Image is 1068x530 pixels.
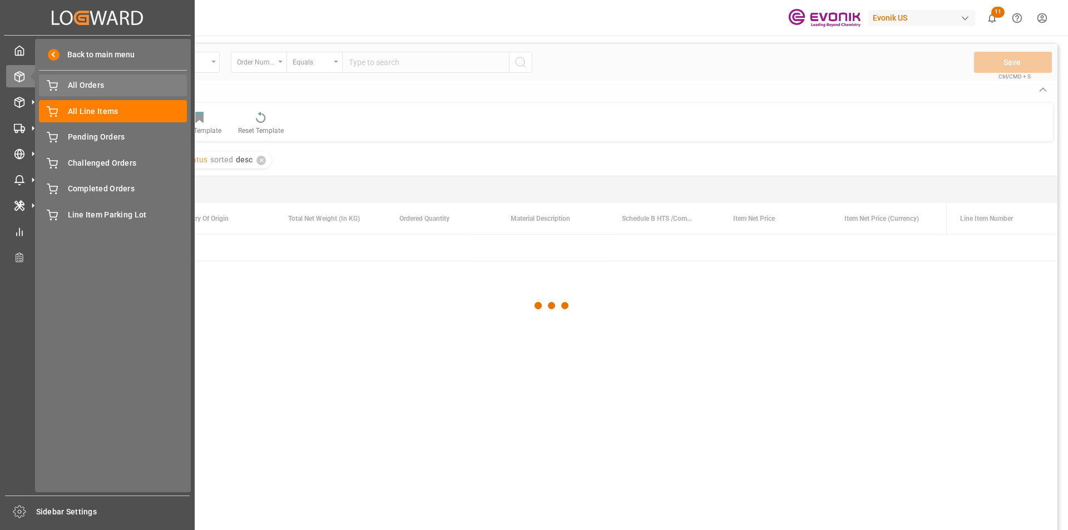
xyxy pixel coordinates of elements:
span: All Orders [68,80,187,91]
a: Pending Orders [39,126,187,148]
a: My Cockpit [6,39,189,61]
a: My Reports [6,220,189,242]
a: Line Item Parking Lot [39,204,187,225]
span: Back to main menu [60,49,135,61]
span: Completed Orders [68,183,187,195]
span: Line Item Parking Lot [68,209,187,221]
a: Challenged Orders [39,152,187,174]
span: Sidebar Settings [36,506,190,518]
span: All Line Items [68,106,187,117]
img: Evonik-brand-mark-Deep-Purple-RGB.jpeg_1700498283.jpeg [788,8,861,28]
a: Transport Planner [6,246,189,268]
div: Evonik US [868,10,975,26]
span: Challenged Orders [68,157,187,169]
a: All Orders [39,75,187,96]
a: Completed Orders [39,178,187,200]
button: show 11 new notifications [980,6,1005,31]
button: Help Center [1005,6,1030,31]
a: All Line Items [39,100,187,122]
button: Evonik US [868,7,980,28]
span: Pending Orders [68,131,187,143]
span: 11 [991,7,1005,18]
